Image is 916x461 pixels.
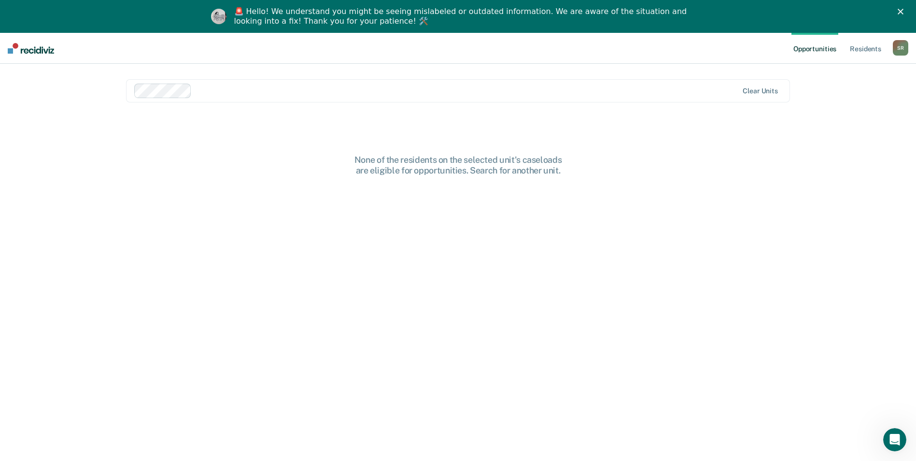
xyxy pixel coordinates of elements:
[893,40,908,56] div: S R
[304,155,613,175] div: None of the residents on the selected unit's caseloads are eligible for opportunities. Search for...
[791,33,838,64] a: Opportunities
[234,7,690,26] div: 🚨 Hello! We understand you might be seeing mislabeled or outdated information. We are aware of th...
[743,87,778,95] div: Clear units
[211,9,226,24] img: Profile image for Kim
[8,43,54,54] img: Recidiviz
[848,33,883,64] a: Residents
[898,9,907,14] div: Close
[883,428,906,451] iframe: Intercom live chat
[893,40,908,56] button: SR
